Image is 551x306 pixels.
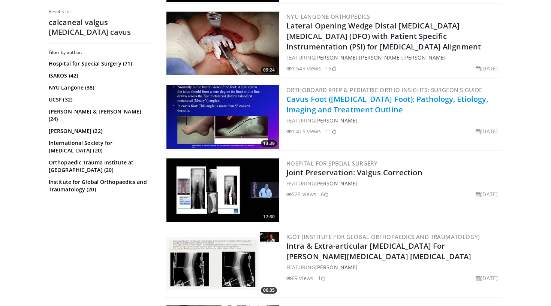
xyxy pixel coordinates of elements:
[49,108,152,123] a: [PERSON_NAME] & [PERSON_NAME] (24)
[286,263,501,271] div: FEATURING
[49,178,152,193] a: Institute for Global Orthopaedics and Traumatology (20)
[49,9,154,15] p: Results for:
[315,264,358,271] a: [PERSON_NAME]
[476,274,498,282] li: [DATE]
[286,190,316,198] li: 525 views
[49,159,152,174] a: Orthopaedic Trauma Institute at [GEOGRAPHIC_DATA] (20)
[49,18,154,37] h2: calcaneal valgus [MEDICAL_DATA] cavus
[315,180,358,187] a: [PERSON_NAME]
[325,127,336,135] li: 11
[286,64,321,72] li: 1,549 views
[166,12,279,75] a: 09:24
[261,213,277,220] span: 17:30
[476,64,498,72] li: [DATE]
[261,67,277,73] span: 09:24
[49,127,152,135] a: [PERSON_NAME] (22)
[286,160,377,167] a: Hospital for Special Surgery
[286,241,471,261] a: Intra & Extra-articular [MEDICAL_DATA] For [PERSON_NAME][MEDICAL_DATA] [MEDICAL_DATA]
[49,60,152,67] a: Hospital for Special Surgery (71)
[318,274,325,282] li: 1
[49,96,152,103] a: UCSF (32)
[476,190,498,198] li: [DATE]
[476,127,498,135] li: [DATE]
[49,139,152,154] a: International Society for [MEDICAL_DATA] (20)
[315,54,358,61] a: [PERSON_NAME]
[286,127,321,135] li: 1,415 views
[286,233,480,240] a: IGOT (Institute for Global Orthopaedics and Traumatology)
[286,21,481,52] a: Lateral Opening Wedge Distal [MEDICAL_DATA] [MEDICAL_DATA] (DFO) with Patient Specific Instrument...
[166,158,279,222] a: 17:30
[286,13,370,20] a: NYU Langone Orthopedics
[315,117,358,124] a: [PERSON_NAME]
[325,64,336,72] li: 16
[49,84,152,91] a: NYU Langone (38)
[286,274,313,282] li: 69 views
[286,86,482,94] a: OrthoBoard Prep & Pediatric Ortho Insights: Surgeon's Guide
[166,232,279,296] img: be2c8b66-4234-4a3d-958a-406329105864.300x170_q85_crop-smart_upscale.jpg
[359,54,401,61] a: [PERSON_NAME]
[286,116,501,124] div: FEATURING
[166,85,279,149] img: c8deb2eb-8c50-44dc-a221-6fdc3f5e899c.300x170_q85_crop-smart_upscale.jpg
[286,54,501,61] div: FEATURING , ,
[286,94,488,115] a: Cavus Foot ([MEDICAL_DATA] Foot): Pathology, Etiology, Imaging and Treatment Outline
[286,179,501,187] div: FEATURING
[49,72,152,79] a: ISAKOS (42)
[166,85,279,149] a: 13:39
[286,167,422,178] a: Joint Preservation: Valgus Correction
[261,287,277,294] span: 06:35
[321,190,328,198] li: 6
[166,12,279,75] img: 146b9529-9ad5-4636-bbd6-d91253f90457.jpg.300x170_q85_crop-smart_upscale.jpg
[166,232,279,296] a: 06:35
[166,158,279,222] img: 9d6b1e88-e7f9-4cc8-a6e1-71c1c97e0670.300x170_q85_crop-smart_upscale.jpg
[403,54,446,61] a: [PERSON_NAME]
[261,140,277,147] span: 13:39
[49,49,154,55] h3: Filter by author:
